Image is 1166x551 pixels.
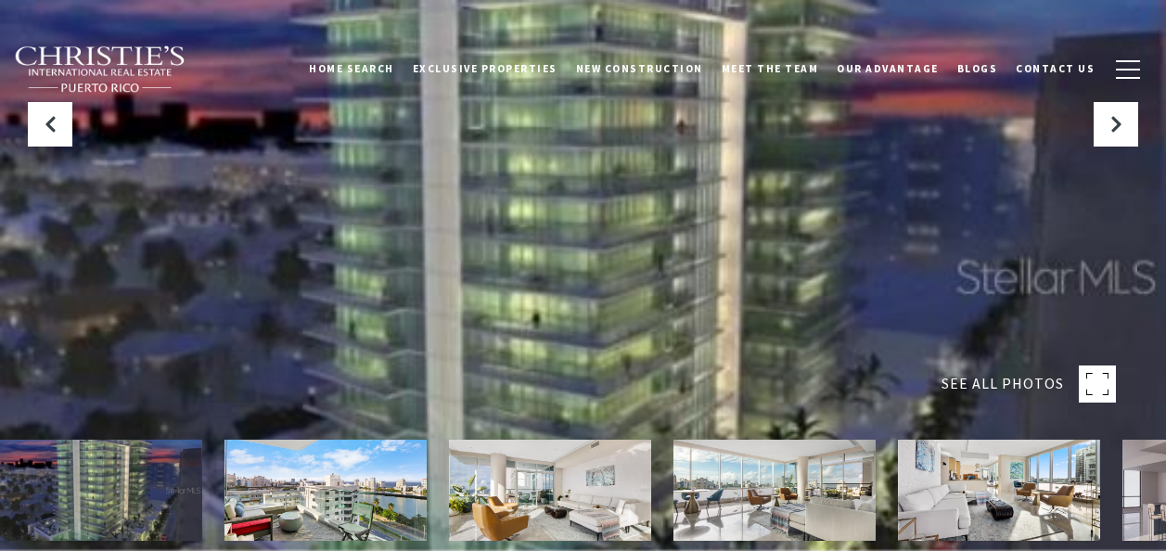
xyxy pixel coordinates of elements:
img: Christie's International Real Estate black text logo [14,45,186,94]
span: Contact Us [1016,62,1095,75]
a: Our Advantage [827,45,948,92]
a: Meet the Team [712,45,828,92]
span: Exclusive Properties [413,62,557,75]
span: Our Advantage [837,62,939,75]
a: Exclusive Properties [404,45,567,92]
a: Blogs [948,45,1007,92]
img: 555 Monserrate CONDOMINIO COSMOPOLITAN Unit: 1004 [224,440,427,541]
span: Blogs [957,62,998,75]
span: SEE ALL PHOTOS [942,372,1064,396]
a: New Construction [567,45,712,92]
img: 555 Monserrate CONDOMINIO COSMOPOLITAN Unit: 1004 [673,440,876,541]
img: 555 Monserrate CONDOMINIO COSMOPOLITAN Unit: 1004 [449,440,651,541]
a: Home Search [300,45,404,92]
span: New Construction [576,62,703,75]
